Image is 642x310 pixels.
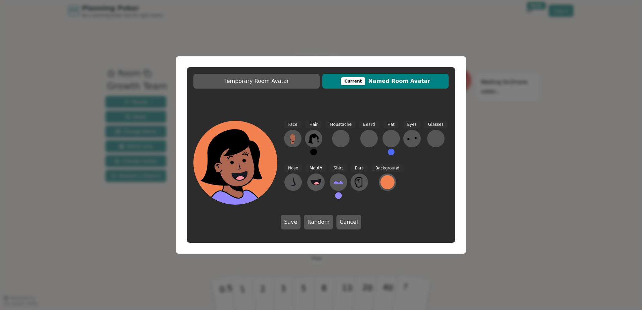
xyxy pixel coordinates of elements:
[326,121,356,128] span: Moustache
[371,164,404,172] span: Background
[383,121,399,128] span: Hat
[341,77,366,85] div: This avatar will be displayed in dedicated rooms
[304,215,333,229] button: Random
[284,164,302,172] span: Nose
[322,74,449,89] button: CurrentNamed Room Avatar
[193,74,320,89] button: Temporary Room Avatar
[326,77,445,85] span: Named Room Avatar
[424,121,448,128] span: Glasses
[351,164,368,172] span: Ears
[306,121,322,128] span: Hair
[336,215,361,229] button: Cancel
[359,121,379,128] span: Beard
[330,164,347,172] span: Shirt
[284,121,301,128] span: Face
[197,77,316,85] span: Temporary Room Avatar
[306,164,326,172] span: Mouth
[281,215,301,229] button: Save
[403,121,421,128] span: Eyes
